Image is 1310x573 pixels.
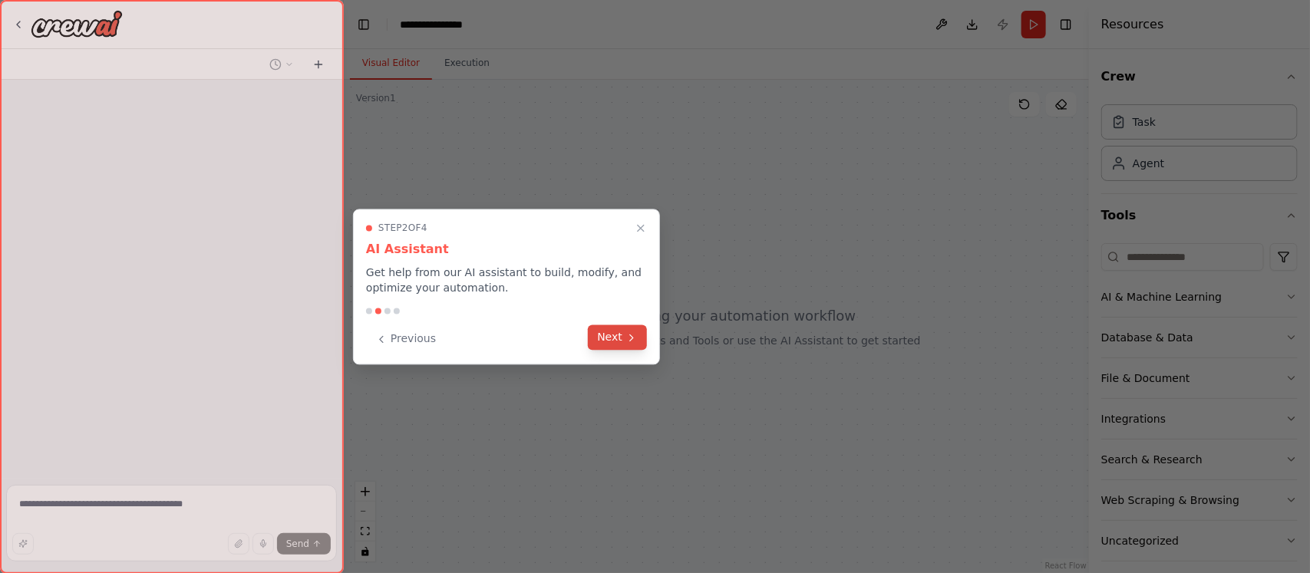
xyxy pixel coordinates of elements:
button: Previous [366,327,445,352]
button: Close walkthrough [632,219,650,238]
h3: AI Assistant [366,241,647,259]
p: Get help from our AI assistant to build, modify, and optimize your automation. [366,265,647,296]
span: Step 2 of 4 [378,222,427,235]
button: Hide left sidebar [353,14,375,35]
button: Next [588,325,647,351]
